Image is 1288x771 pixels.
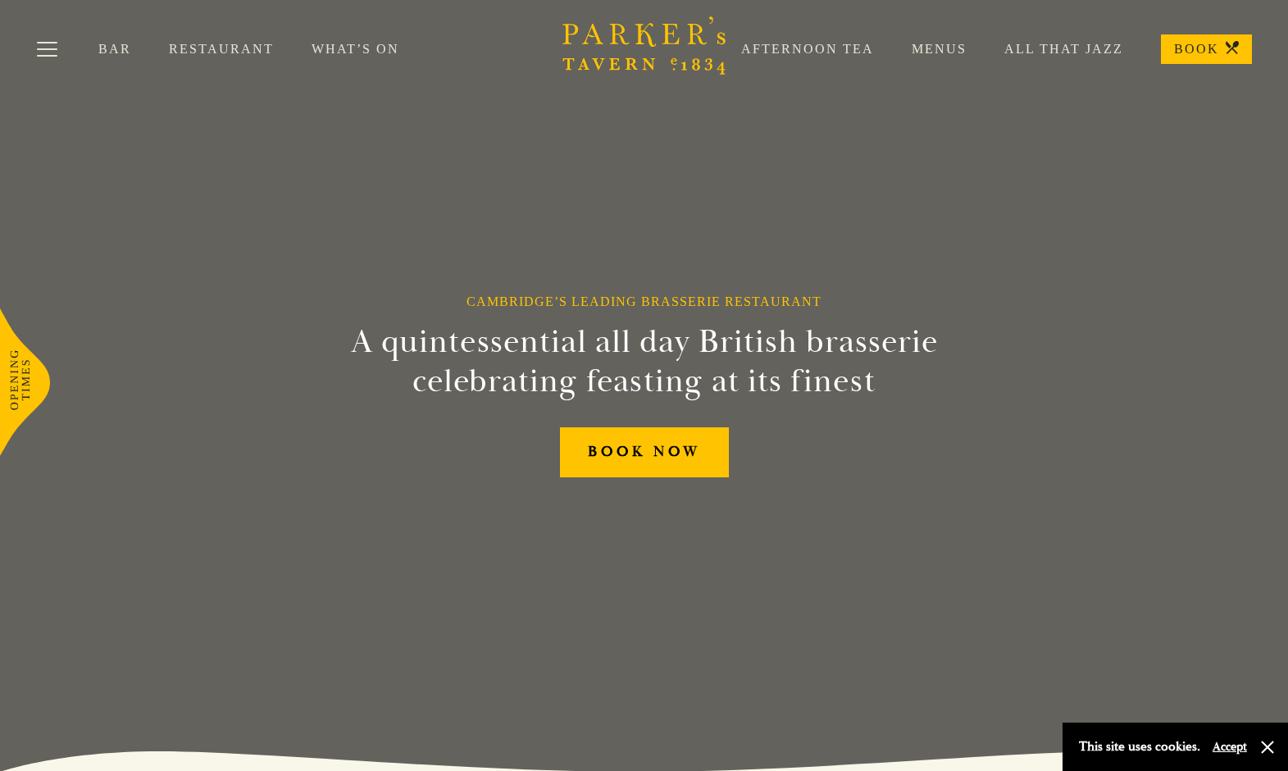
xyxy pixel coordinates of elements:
a: BOOK NOW [560,427,729,477]
h1: Cambridge’s Leading Brasserie Restaurant [467,294,821,309]
button: Close and accept [1259,739,1276,755]
button: Accept [1213,739,1247,755]
h2: A quintessential all day British brasserie celebrating feasting at its finest [271,322,1018,401]
p: This site uses cookies. [1079,735,1200,759]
